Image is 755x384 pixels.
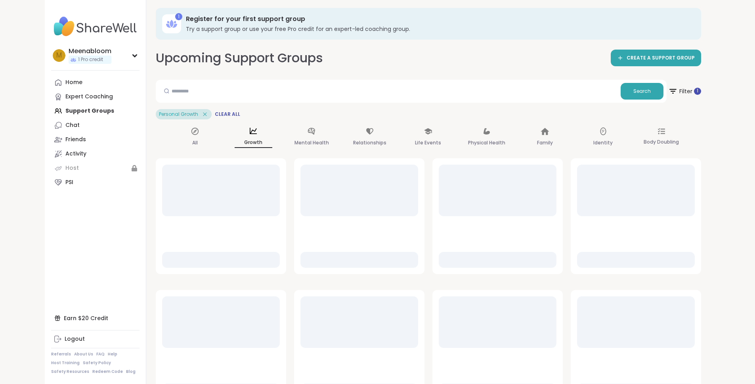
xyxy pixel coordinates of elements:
a: Safety Policy [83,360,111,366]
p: Mental Health [294,138,329,148]
span: Clear All [215,111,240,117]
div: Home [65,79,82,86]
a: Host Training [51,360,80,366]
a: Activity [51,147,140,161]
div: Activity [65,150,86,158]
a: Chat [51,118,140,132]
h3: Try a support group or use your free Pro credit for an expert-led coaching group. [186,25,690,33]
a: Safety Resources [51,369,89,374]
div: 1 [175,13,182,20]
span: 1 [697,88,698,94]
div: Host [65,164,79,172]
img: ShareWell Nav Logo [51,13,140,40]
p: Body Doubling [644,137,679,147]
p: Physical Health [468,138,505,148]
a: Redeem Code [92,369,123,374]
div: Friends [65,136,86,144]
a: Help [108,351,117,357]
p: Identity [593,138,613,148]
h3: Register for your first support group [186,15,690,23]
div: Chat [65,121,80,129]
a: Expert Coaching [51,90,140,104]
span: Search [633,88,651,95]
p: Relationships [353,138,386,148]
span: CREATE A SUPPORT GROUP [627,55,695,61]
div: Meenabloom [69,47,111,56]
div: Logout [65,335,85,343]
a: Blog [126,369,136,374]
p: Family [537,138,553,148]
p: Life Events [415,138,441,148]
a: About Us [74,351,93,357]
p: Growth [235,138,272,148]
a: Referrals [51,351,71,357]
a: Logout [51,332,140,346]
button: Search [621,83,663,100]
h2: Upcoming Support Groups [156,49,323,67]
div: PSI [65,179,73,186]
button: Filter 1 [668,80,701,103]
a: Home [51,75,140,90]
div: Earn $20 Credit [51,311,140,325]
span: Personal Growth [159,111,198,117]
a: FAQ [96,351,105,357]
p: All [192,138,198,148]
div: Expert Coaching [65,93,113,101]
a: CREATE A SUPPORT GROUP [611,50,701,66]
a: Friends [51,132,140,147]
a: PSI [51,175,140,190]
span: M [56,50,62,61]
span: Filter [668,82,701,101]
span: 1 Pro credit [78,56,103,63]
a: Host [51,161,140,175]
